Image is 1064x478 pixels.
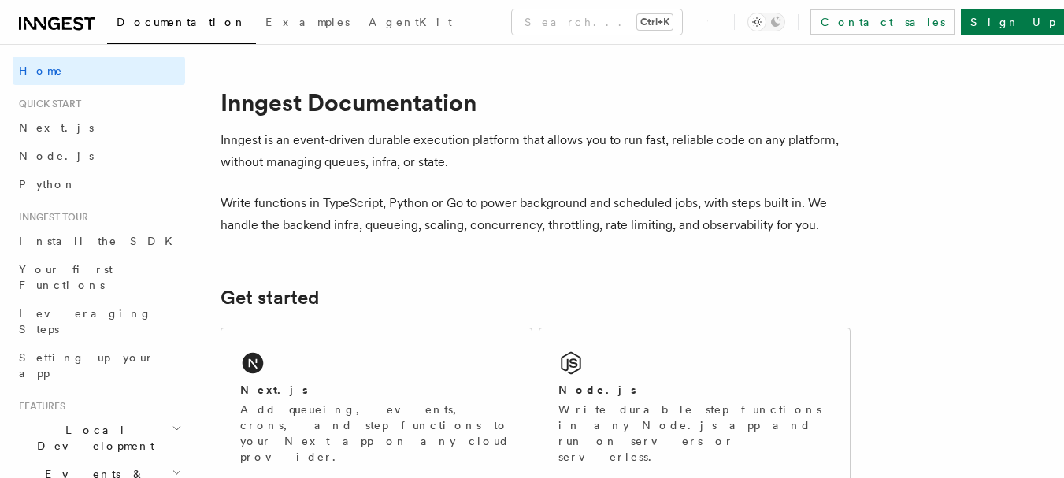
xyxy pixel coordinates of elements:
[19,263,113,291] span: Your first Functions
[265,16,350,28] span: Examples
[13,422,172,454] span: Local Development
[13,343,185,387] a: Setting up your app
[810,9,955,35] a: Contact sales
[13,57,185,85] a: Home
[19,178,76,191] span: Python
[13,227,185,255] a: Install the SDK
[256,5,359,43] a: Examples
[240,402,513,465] p: Add queueing, events, crons, and step functions to your Next app on any cloud provider.
[19,63,63,79] span: Home
[19,121,94,134] span: Next.js
[637,14,673,30] kbd: Ctrl+K
[13,255,185,299] a: Your first Functions
[369,16,452,28] span: AgentKit
[19,351,154,380] span: Setting up your app
[13,299,185,343] a: Leveraging Steps
[13,113,185,142] a: Next.js
[558,382,636,398] h2: Node.js
[221,88,851,117] h1: Inngest Documentation
[221,287,319,309] a: Get started
[221,129,851,173] p: Inngest is an event-driven durable execution platform that allows you to run fast, reliable code ...
[13,142,185,170] a: Node.js
[240,382,308,398] h2: Next.js
[13,416,185,460] button: Local Development
[13,170,185,198] a: Python
[512,9,682,35] button: Search...Ctrl+K
[19,150,94,162] span: Node.js
[13,211,88,224] span: Inngest tour
[13,400,65,413] span: Features
[19,307,152,335] span: Leveraging Steps
[747,13,785,31] button: Toggle dark mode
[13,98,81,110] span: Quick start
[107,5,256,44] a: Documentation
[117,16,247,28] span: Documentation
[19,235,182,247] span: Install the SDK
[221,192,851,236] p: Write functions in TypeScript, Python or Go to power background and scheduled jobs, with steps bu...
[558,402,831,465] p: Write durable step functions in any Node.js app and run on servers or serverless.
[359,5,462,43] a: AgentKit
